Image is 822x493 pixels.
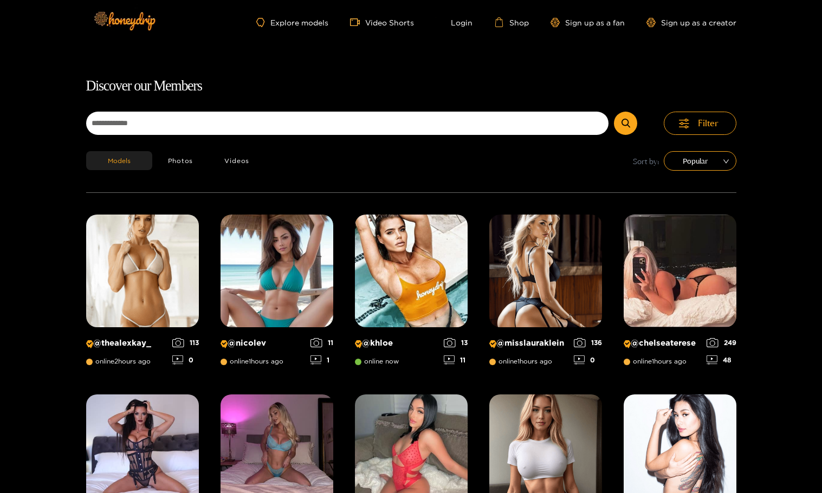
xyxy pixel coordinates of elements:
[664,151,736,171] div: sort
[624,358,687,365] span: online 1 hours ago
[86,151,152,170] button: Models
[707,355,736,365] div: 48
[551,18,625,27] a: Sign up as a fan
[355,338,438,348] p: @ khloe
[355,215,468,327] img: Creator Profile Image: khloe
[489,358,552,365] span: online 1 hours ago
[444,355,468,365] div: 11
[633,155,659,167] span: Sort by:
[256,18,328,27] a: Explore models
[310,338,333,347] div: 11
[664,112,736,135] button: Filter
[209,151,265,170] button: Videos
[350,17,414,27] a: Video Shorts
[350,17,365,27] span: video-camera
[86,215,199,327] img: Creator Profile Image: thealexkay_
[698,117,719,129] span: Filter
[172,338,199,347] div: 113
[494,17,529,27] a: Shop
[310,355,333,365] div: 1
[624,215,736,373] a: Creator Profile Image: chelseaterese@chelseatereseonline1hours ago24948
[86,358,151,365] span: online 2 hours ago
[221,215,333,327] img: Creator Profile Image: nicolev
[574,338,602,347] div: 136
[86,338,167,348] p: @ thealexkay_
[624,338,701,348] p: @ chelseaterese
[221,358,283,365] span: online 1 hours ago
[614,112,637,135] button: Submit Search
[672,153,728,169] span: Popular
[355,358,399,365] span: online now
[707,338,736,347] div: 249
[152,151,209,170] button: Photos
[624,215,736,327] img: Creator Profile Image: chelseaterese
[489,215,602,327] img: Creator Profile Image: misslauraklein
[489,215,602,373] a: Creator Profile Image: misslauraklein@misslaurakleinonline1hours ago1360
[574,355,602,365] div: 0
[489,338,568,348] p: @ misslauraklein
[172,355,199,365] div: 0
[86,215,199,373] a: Creator Profile Image: thealexkay_@thealexkay_online2hours ago1130
[436,17,473,27] a: Login
[86,75,736,98] h1: Discover our Members
[355,215,468,373] a: Creator Profile Image: khloe@khloeonline now1311
[221,338,305,348] p: @ nicolev
[646,18,736,27] a: Sign up as a creator
[444,338,468,347] div: 13
[221,215,333,373] a: Creator Profile Image: nicolev@nicolevonline1hours ago111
